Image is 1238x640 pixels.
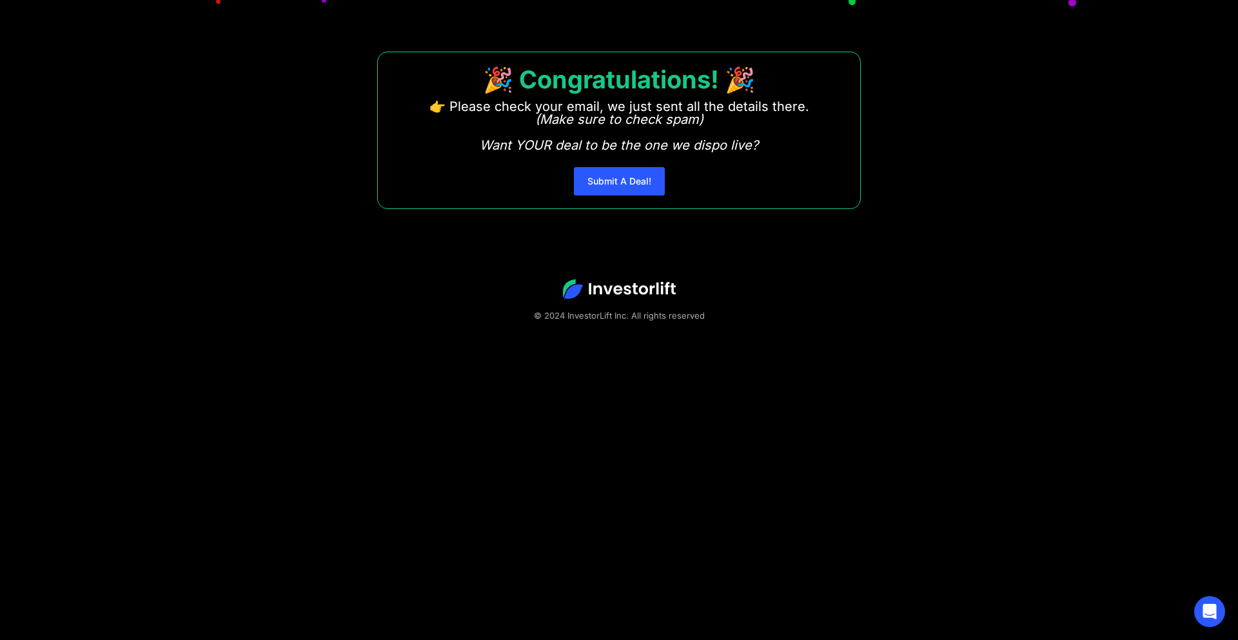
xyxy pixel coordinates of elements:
div: © 2024 InvestorLift Inc. All rights reserved [45,309,1193,322]
div: Open Intercom Messenger [1194,596,1225,627]
a: Submit A Deal! [574,167,665,195]
em: (Make sure to check spam) Want YOUR deal to be the one we dispo live? [480,112,758,153]
strong: 🎉 Congratulations! 🎉 [483,65,755,94]
p: 👉 Please check your email, we just sent all the details there. ‍ [429,100,809,152]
